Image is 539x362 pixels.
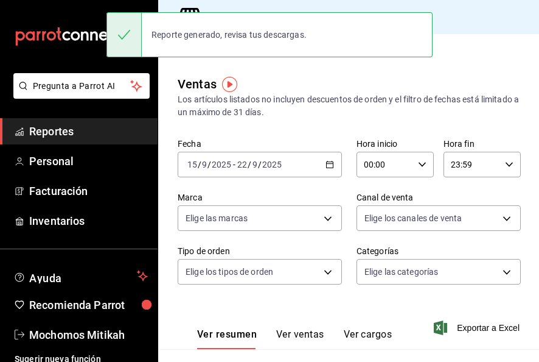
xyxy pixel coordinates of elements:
button: Ver cargos [344,328,392,349]
label: Tipo de orden [178,247,342,255]
span: Reportes [29,123,148,140]
button: Exportar a Excel [436,321,520,335]
input: -- [237,160,248,169]
a: Pregunta a Parrot AI [9,88,150,101]
div: Ventas [178,75,217,93]
label: Marca [178,193,342,202]
input: ---- [211,160,232,169]
label: Hora inicio [356,140,434,148]
span: Facturación [29,183,148,199]
span: Ayuda [29,269,132,283]
span: Elige los tipos de orden [186,266,273,278]
button: Pregunta a Parrot AI [13,73,150,99]
input: -- [201,160,207,169]
span: Elige los canales de venta [364,212,462,224]
input: -- [187,160,198,169]
label: Hora fin [443,140,521,148]
span: Recomienda Parrot [29,297,148,313]
input: -- [252,160,258,169]
input: ---- [262,160,282,169]
label: Fecha [178,140,342,148]
label: Canal de venta [356,193,521,202]
button: Ver ventas [276,328,324,349]
span: / [198,160,201,169]
span: - [233,160,235,169]
span: Inventarios [29,213,148,229]
label: Categorías [356,247,521,255]
div: Reporte generado, revisa tus descargas. [142,21,316,48]
span: / [248,160,251,169]
span: Pregunta a Parrot AI [33,80,131,93]
button: Ver resumen [197,328,257,349]
span: Elige las categorías [364,266,439,278]
span: Elige las marcas [186,212,248,224]
img: Tooltip marker [222,77,237,92]
span: / [258,160,262,169]
span: / [207,160,211,169]
span: Mochomos Mitikah [29,327,148,343]
div: Los artículos listados no incluyen descuentos de orden y el filtro de fechas está limitado a un m... [178,93,520,119]
span: Personal [29,153,148,169]
div: navigation tabs [197,328,392,349]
